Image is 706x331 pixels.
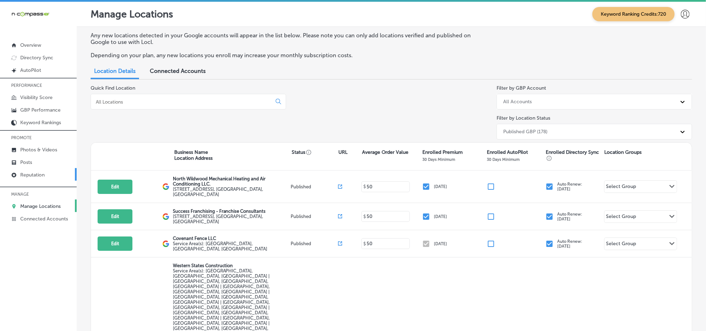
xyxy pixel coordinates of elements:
[173,214,289,224] label: [STREET_ADDRESS] , [GEOGRAPHIC_DATA], [GEOGRAPHIC_DATA]
[605,149,642,155] p: Location Groups
[173,187,289,197] label: [STREET_ADDRESS] , [GEOGRAPHIC_DATA], [GEOGRAPHIC_DATA]
[497,85,546,91] label: Filter by GBP Account
[162,240,169,247] img: logo
[497,115,550,121] label: Filter by Location Status
[94,68,136,74] span: Location Details
[20,203,61,209] p: Manage Locations
[434,184,447,189] p: [DATE]
[557,212,582,221] p: Auto Renew: [DATE]
[487,157,520,162] p: 30 Days Minimum
[20,107,61,113] p: GBP Performance
[422,149,463,155] p: Enrolled Premium
[422,157,455,162] p: 30 Days Minimum
[503,129,547,135] div: Published GBP (178)
[173,241,268,251] span: Columbia, SC, USA
[487,149,528,155] p: Enrolled AutoPilot
[162,183,169,190] img: logo
[20,95,53,100] p: Visibility Score
[173,209,289,214] p: Success Franchising - Franchise Consultants
[339,149,348,155] p: URL
[95,99,270,105] input: All Locations
[98,236,132,251] button: Edit
[173,236,289,241] p: Covenant Fence LLC
[11,11,49,17] img: 660ab0bf-5cc7-4cb8-ba1c-48b5ae0f18e60NCTV_CLogo_TV_Black_-500x88.png
[91,52,482,59] p: Depending on your plan, any new locations you enroll may increase your monthly subscription costs.
[291,214,338,219] p: Published
[363,214,366,219] p: $
[91,32,482,45] p: Any new locations detected in your Google accounts will appear in the list below. Please note you...
[20,120,61,126] p: Keyword Rankings
[98,180,132,194] button: Edit
[434,214,447,219] p: [DATE]
[20,159,32,165] p: Posts
[91,8,173,20] p: Manage Locations
[20,216,68,222] p: Connected Accounts
[162,213,169,220] img: logo
[557,239,582,249] p: Auto Renew: [DATE]
[606,241,636,249] div: Select Group
[173,176,289,187] p: North Wildwood Mechanical Heating and Air Conditioning LLC.
[173,263,289,268] p: Western States Construction
[20,55,53,61] p: Directory Sync
[291,241,338,246] p: Published
[20,147,57,153] p: Photos & Videos
[592,7,675,21] span: Keyword Ranking Credits: 720
[20,42,41,48] p: Overview
[174,149,213,161] p: Business Name Location Address
[291,184,338,189] p: Published
[557,182,582,191] p: Auto Renew: [DATE]
[363,184,366,189] p: $
[434,241,447,246] p: [DATE]
[150,68,206,74] span: Connected Accounts
[606,213,636,221] div: Select Group
[503,99,532,105] div: All Accounts
[98,209,132,224] button: Edit
[20,172,45,178] p: Reputation
[362,149,408,155] p: Average Order Value
[292,149,339,155] p: Status
[363,241,366,246] p: $
[20,67,41,73] p: AutoPilot
[546,149,601,161] p: Enrolled Directory Sync
[91,85,135,91] label: Quick Find Location
[606,183,636,191] div: Select Group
